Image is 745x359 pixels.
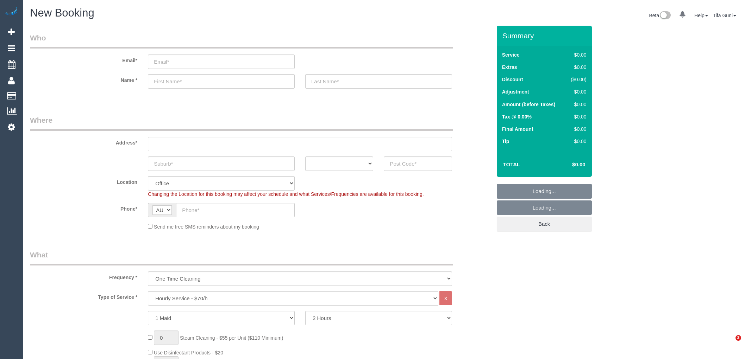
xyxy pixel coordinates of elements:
[568,51,587,58] div: $0.00
[180,335,283,341] span: Steam Cleaning - $55 per Unit ($110 Minimum)
[148,191,424,197] span: Changing the Location for this booking may affect your schedule and what Services/Frequencies are...
[649,13,671,18] a: Beta
[154,350,223,355] span: Use Disinfectant Products - $20
[25,74,143,84] label: Name *
[148,74,295,89] input: First Name*
[148,55,295,69] input: Email*
[502,76,523,83] label: Discount
[694,13,708,18] a: Help
[502,101,555,108] label: Amount (before Taxes)
[25,137,143,146] label: Address*
[305,74,452,89] input: Last Name*
[502,88,529,95] label: Adjustment
[502,138,509,145] label: Tip
[25,55,143,64] label: Email*
[25,291,143,301] label: Type of Service *
[502,32,588,40] h3: Summary
[176,203,295,217] input: Phone*
[735,335,741,341] span: 3
[568,88,587,95] div: $0.00
[154,224,259,230] span: Send me free SMS reminders about my booking
[502,113,532,120] label: Tax @ 0.00%
[25,271,143,281] label: Frequency *
[713,13,736,18] a: Tifa Guni
[30,7,94,19] span: New Booking
[4,7,18,17] img: Automaid Logo
[568,138,587,145] div: $0.00
[502,51,520,58] label: Service
[568,126,587,133] div: $0.00
[497,217,592,231] a: Back
[384,156,452,171] input: Post Code*
[30,115,453,131] legend: Where
[25,203,143,212] label: Phone*
[568,101,587,108] div: $0.00
[502,64,517,71] label: Extras
[30,33,453,49] legend: Who
[25,176,143,186] label: Location
[721,335,738,352] iframe: Intercom live chat
[503,161,520,167] strong: Total
[551,162,585,168] h4: $0.00
[659,11,671,20] img: New interface
[502,126,533,133] label: Final Amount
[568,76,587,83] div: ($0.00)
[568,64,587,71] div: $0.00
[148,156,295,171] input: Suburb*
[568,113,587,120] div: $0.00
[30,250,453,265] legend: What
